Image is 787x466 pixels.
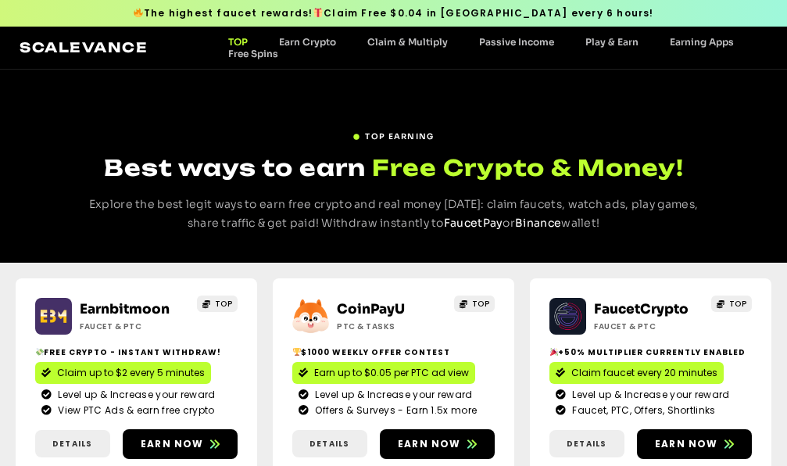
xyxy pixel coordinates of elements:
a: Passive Income [463,36,570,48]
a: TOP EARNING [352,124,434,142]
a: Earn now [637,429,752,459]
a: Claim & Multiply [352,36,463,48]
a: TOP [197,296,238,312]
a: Earnbitmoon [80,301,170,317]
nav: Menu [213,36,767,59]
span: Earn up to $0.05 per PTC ad view [314,366,469,380]
h2: Free crypto - Instant withdraw! [35,346,238,358]
a: FaucetCrypto [594,301,689,317]
span: Earn now [398,437,461,451]
span: Claim faucet every 20 minutes [571,366,717,380]
span: Earn now [141,437,204,451]
a: Earn now [380,429,495,459]
a: TOP [711,296,752,312]
h2: Faucet & PTC [594,321,697,332]
span: Claim up to $2 every 5 minutes [57,366,205,380]
a: FaucetPay [444,216,503,230]
img: 🎉 [550,348,558,356]
a: Details [292,430,367,457]
h2: +50% Multiplier currently enabled [549,346,752,358]
a: Earning Apps [654,36,749,48]
a: Scalevance [20,39,148,56]
a: Binance [515,216,561,230]
a: Play & Earn [570,36,654,48]
a: Earn Crypto [263,36,352,48]
span: TOP EARNING [365,131,434,142]
span: Details [52,438,92,450]
a: TOP [454,296,495,312]
img: 🔥 [134,8,143,17]
span: Level up & Increase your reward [568,388,729,402]
h2: $1000 Weekly Offer contest [292,346,495,358]
img: 🎁 [313,8,323,17]
a: Free Spins [213,48,294,59]
img: 🏆 [293,348,301,356]
img: 💸 [36,348,44,356]
span: Free Crypto & Money! [372,152,684,183]
span: Offers & Surveys - Earn 1.5x more [311,403,477,418]
p: Explore the best legit ways to earn free crypto and real money [DATE]: claim faucets, watch ads, ... [78,195,709,233]
span: Details [309,438,349,450]
span: Faucet, PTC, Offers, Shortlinks [568,403,715,418]
span: View PTC Ads & earn free crypto [54,403,214,418]
span: TOP [215,298,233,310]
a: Claim up to $2 every 5 minutes [35,362,211,384]
span: TOP [472,298,490,310]
span: Level up & Increase your reward [311,388,472,402]
a: CoinPayU [337,301,405,317]
span: Level up & Increase your reward [54,388,215,402]
a: Claim faucet every 20 minutes [549,362,724,384]
span: The highest faucet rewards! Claim Free $0.04 in [GEOGRAPHIC_DATA] every 6 hours! [133,6,653,20]
a: Earn now [123,429,238,459]
span: Earn now [655,437,718,451]
a: Details [549,430,624,457]
a: TOP [213,36,263,48]
h2: Faucet & PTC [80,321,183,332]
span: Details [567,438,606,450]
a: Details [35,430,110,457]
span: TOP [729,298,747,310]
h2: ptc & Tasks [337,321,440,332]
a: Earn up to $0.05 per PTC ad view [292,362,475,384]
span: Best ways to earn [104,154,366,181]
